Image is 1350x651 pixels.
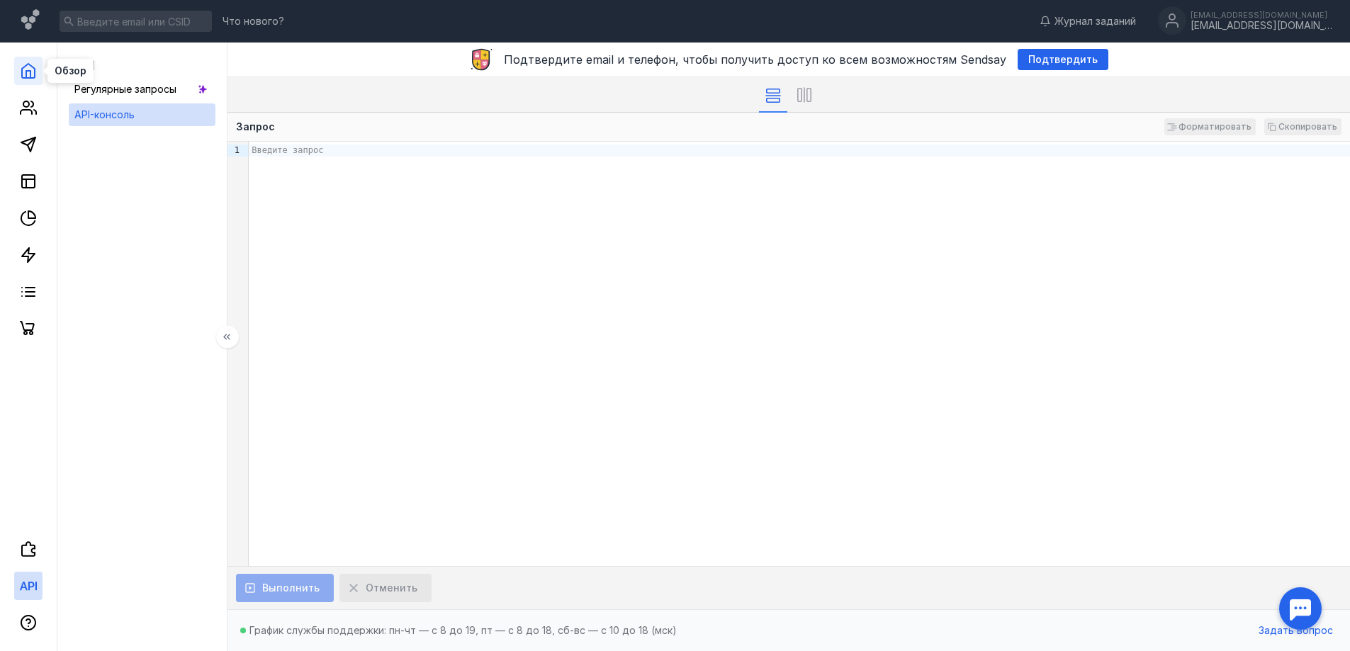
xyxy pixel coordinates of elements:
[236,120,275,132] span: Запрос
[74,83,176,95] span: Регулярные запросы
[60,11,212,32] input: Введите email или CSID
[504,52,1006,67] span: Подтвердите email и телефон, чтобы получить доступ ко всем возможностям Sendsay
[55,66,86,76] span: Обзор
[1191,20,1332,32] div: [EMAIL_ADDRESS][DOMAIN_NAME]
[1259,625,1333,637] span: Задать вопрос
[215,16,291,26] a: Что нового?
[74,58,95,73] span: API
[1018,49,1108,70] button: Подтвердить
[1033,14,1143,28] a: Журнал заданий
[74,108,135,120] span: API-консоль
[1028,54,1098,66] span: Подтвердить
[1054,14,1136,28] span: Журнал заданий
[249,624,677,636] span: График службы поддержки: пн-чт — с 8 до 19, пт — с 8 до 18, сб-вс — с 10 до 18 (мск)
[69,78,215,101] a: Регулярные запросы
[1191,11,1332,19] div: [EMAIL_ADDRESS][DOMAIN_NAME]
[227,145,242,157] div: 1
[69,103,215,126] a: API-консоль
[1251,620,1340,641] button: Задать вопрос
[223,16,284,26] span: Что нового?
